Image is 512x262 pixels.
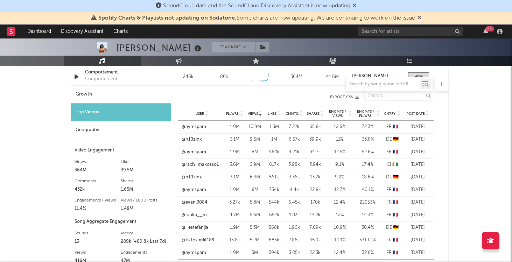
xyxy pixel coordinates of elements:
div: 364M [280,73,313,80]
a: @aymspam [182,249,206,256]
input: Search for artists [358,27,463,36]
span: 🇨🇮 [392,162,398,167]
div: 12.4 % [328,249,352,256]
div: Videos [121,229,167,238]
div: 2.86k [286,237,303,244]
div: 561k [266,174,282,181]
div: 246k [172,73,205,80]
span: 🇩🇪 [393,175,399,179]
input: Search... [364,91,434,101]
div: 65.6k [307,123,324,130]
div: 7.09k [307,224,324,231]
a: @evan.3084 [182,199,208,206]
span: Dismiss [417,15,421,21]
div: [DATE] [405,161,431,168]
div: 5.8M [247,199,263,206]
div: 10.9 % [328,224,352,231]
a: Discovery Assistant [56,24,108,38]
div: Shares [121,177,167,185]
span: Post Date [406,112,425,116]
div: [DATE] [405,174,431,181]
div: 4.7M [226,212,244,219]
div: 170k [307,199,324,206]
span: 🇫🇷 [393,125,398,129]
div: Growth [71,86,171,104]
a: @louka__m [182,212,207,219]
div: 1.48M [121,205,167,213]
span: 🇩🇪 [393,225,399,230]
div: 652k [266,212,282,219]
div: 289k (+89.8k Last 7d) [121,238,167,246]
div: 1.9M [226,249,244,256]
div: [DATE] [405,136,431,143]
div: 6.45k [286,199,303,206]
div: FR [384,123,401,130]
a: Charts [108,24,133,38]
div: 14.2k [307,212,324,219]
div: 99 + [485,26,494,31]
div: 1.3M [266,123,282,130]
div: 22.8k [307,186,324,193]
div: FR [384,212,401,219]
div: 17.4 % [356,161,380,168]
strong: [PERSON_NAME] [352,74,388,78]
div: Comments [75,177,121,185]
div: 3.98k [286,161,303,168]
div: DE [384,174,401,181]
div: 594k [266,249,282,256]
div: Comportement [85,76,117,83]
div: FR [384,149,401,156]
div: 5M [247,249,263,256]
div: 5.6M [247,212,263,219]
span: Cntry. [384,112,397,116]
div: Likes [121,158,167,166]
div: FR [384,249,401,256]
div: 72.3 % [356,123,380,130]
div: Video Engagement [75,146,167,155]
span: Dismiss [352,3,357,9]
div: 13.7k [307,174,324,181]
span: 🇫🇷 [393,213,398,217]
span: 🇫🇷 [393,238,398,242]
span: Views [248,112,258,116]
span: User [196,112,204,116]
div: CI [384,161,401,168]
div: 568k [266,224,282,231]
div: 7.22k [286,123,303,130]
div: 432k [75,185,121,194]
div: Sounds [75,229,121,238]
a: Comportement [85,69,158,76]
div: [DATE] [405,123,431,130]
span: 🇫🇷 [393,187,398,192]
div: DE [384,224,401,231]
div: 10.9M [247,123,263,130]
span: Fllwrs. [226,112,239,116]
div: Engagements [121,248,167,257]
span: 🇫🇷 [393,250,398,255]
div: 13 [75,238,121,246]
div: [DATE] [405,186,431,193]
div: 39.9k [307,136,324,143]
div: 14.3 % [356,212,380,219]
span: Spotify Charts & Playlists not updating on Sodatone [98,15,235,21]
div: 45.9k [307,237,324,244]
a: @rach_makosso1 [182,161,219,168]
div: 8M [247,149,263,156]
div: 18.6 % [356,174,380,181]
div: FR [384,186,401,193]
div: 617k [266,161,282,168]
div: 3.1M [226,174,244,181]
div: [DATE] [405,149,431,156]
div: [DATE] [405,212,431,219]
div: 5319.2 % [356,237,380,244]
div: 9.1 % [328,161,352,168]
a: @n10zinx [182,136,202,143]
span: : Some charts are now updating. We are continuing to work on the issue [98,15,415,21]
button: Tracking [212,42,255,52]
div: Views [75,248,121,257]
div: 3.36k [286,174,303,181]
span: Cmnts. [286,112,299,116]
button: 99+ [483,29,488,34]
div: 80k [220,73,228,80]
a: Dashboard [22,24,56,38]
